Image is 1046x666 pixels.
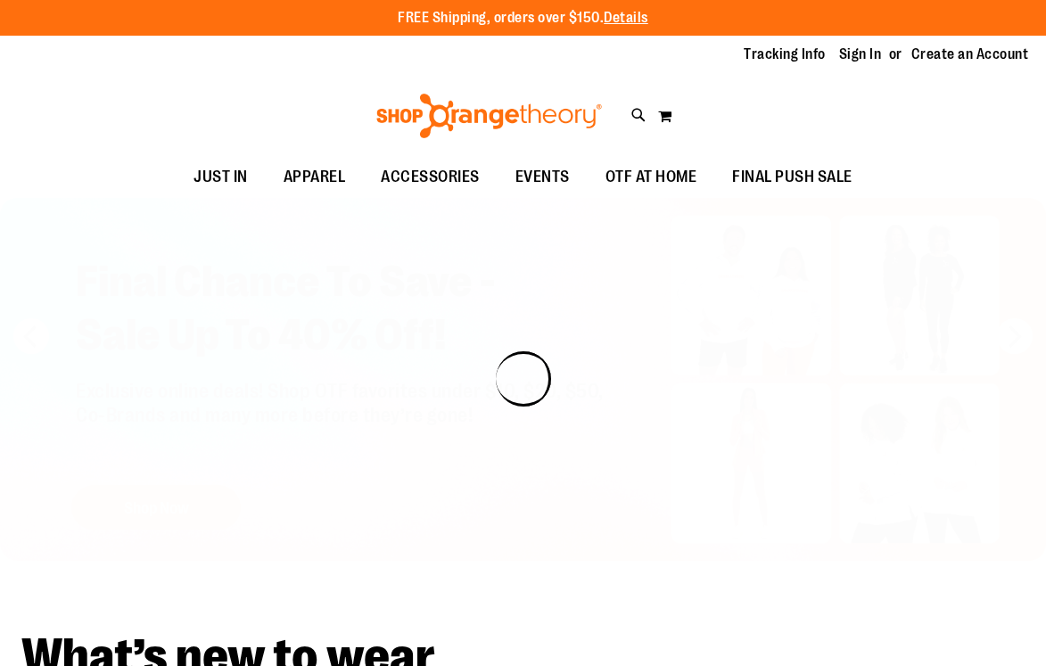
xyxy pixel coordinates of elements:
[398,8,648,29] p: FREE Shipping, orders over $150.
[605,157,697,197] span: OTF AT HOME
[911,45,1029,64] a: Create an Account
[374,94,605,138] img: Shop Orangetheory
[604,10,648,26] a: Details
[588,157,715,198] a: OTF AT HOME
[498,157,588,198] a: EVENTS
[714,157,870,198] a: FINAL PUSH SALE
[194,157,248,197] span: JUST IN
[732,157,852,197] span: FINAL PUSH SALE
[284,157,346,197] span: APPAREL
[176,157,266,198] a: JUST IN
[744,45,826,64] a: Tracking Info
[515,157,570,197] span: EVENTS
[363,157,498,198] a: ACCESSORIES
[839,45,882,64] a: Sign In
[381,157,480,197] span: ACCESSORIES
[266,157,364,198] a: APPAREL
